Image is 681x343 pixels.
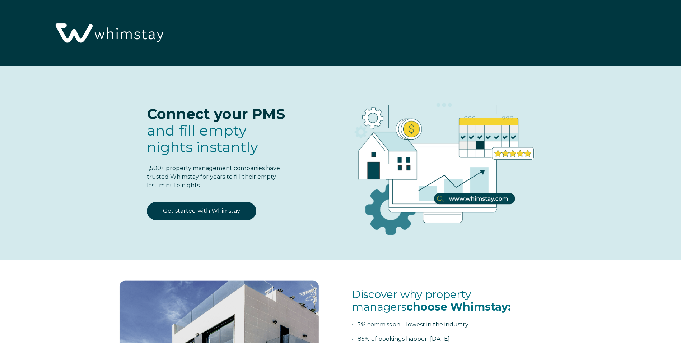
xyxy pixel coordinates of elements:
img: RBO Ilustrations-03 [314,81,566,247]
img: Whimstay Logo-02 1 [50,4,167,64]
span: fill empty nights instantly [147,122,258,156]
span: choose Whimstay: [406,300,511,314]
span: and [147,122,258,156]
span: • 85% of bookings happen [DATE] [352,335,450,342]
span: Discover why property managers [352,288,511,314]
span: Connect your PMS [147,105,285,123]
span: • 5% commission—lowest in the industry [352,321,468,328]
span: 1,500+ property management companies have trusted Whimstay for years to fill their empty last-min... [147,165,280,189]
a: Get started with Whimstay [147,202,256,220]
